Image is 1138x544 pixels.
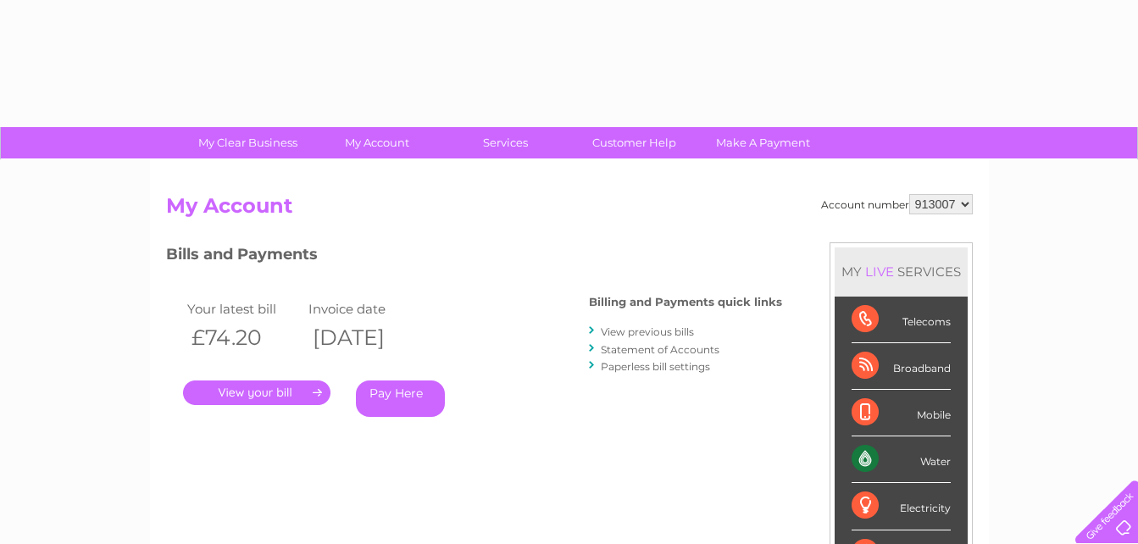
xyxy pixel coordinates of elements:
a: My Account [307,127,447,158]
div: Mobile [852,390,951,436]
th: £74.20 [183,320,305,355]
a: Pay Here [356,380,445,417]
a: Make A Payment [693,127,833,158]
a: Paperless bill settings [601,360,710,373]
td: Your latest bill [183,297,305,320]
th: [DATE] [304,320,426,355]
div: Electricity [852,483,951,530]
a: Customer Help [564,127,704,158]
a: My Clear Business [178,127,318,158]
a: Statement of Accounts [601,343,719,356]
div: MY SERVICES [835,247,968,296]
h4: Billing and Payments quick links [589,296,782,308]
h2: My Account [166,194,973,226]
a: Services [436,127,575,158]
div: Account number [821,194,973,214]
td: Invoice date [304,297,426,320]
div: Telecoms [852,297,951,343]
div: LIVE [862,264,897,280]
div: Broadband [852,343,951,390]
div: Water [852,436,951,483]
a: . [183,380,330,405]
a: View previous bills [601,325,694,338]
h3: Bills and Payments [166,242,782,272]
